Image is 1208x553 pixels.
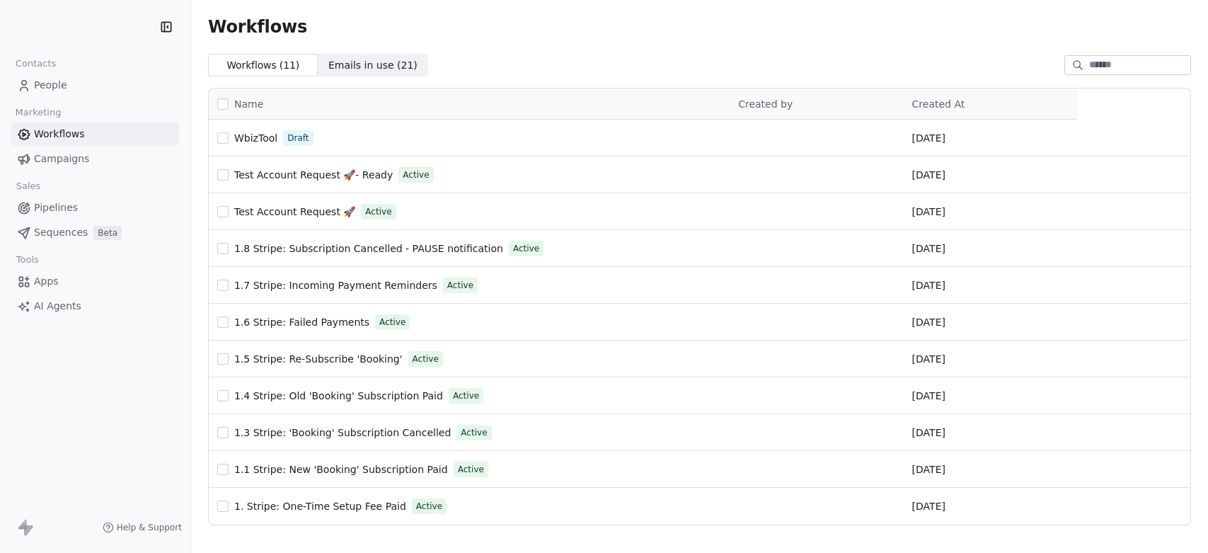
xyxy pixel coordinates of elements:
span: [DATE] [912,278,945,292]
span: People [34,78,67,93]
span: Created by [738,98,793,110]
span: 1.1 Stripe: New 'Booking' Subscription Paid [234,464,448,475]
span: Test Account Request 🚀 [234,206,355,217]
span: 1. Stripe: One-Time Setup Fee Paid [234,501,406,512]
span: Active [513,242,539,255]
span: [DATE] [912,352,945,366]
span: [DATE] [912,389,945,403]
span: Active [403,169,429,181]
a: 1.7 Stripe: Incoming Payment Reminders [234,278,437,292]
a: Workflows [11,122,179,146]
span: [DATE] [912,131,945,145]
a: 1. Stripe: One-Time Setup Fee Paid [234,499,406,513]
a: People [11,74,179,97]
a: Campaigns [11,147,179,171]
span: [DATE] [912,205,945,219]
a: 1.8 Stripe: Subscription Cancelled - PAUSE notification [234,241,503,256]
a: Test Account Request 🚀- Ready [234,168,393,182]
a: Help & Support [103,522,182,533]
span: Contacts [9,53,62,74]
span: 1.5 Stripe: Re-Subscribe 'Booking' [234,353,403,365]
span: [DATE] [912,168,945,182]
span: Created At [912,98,965,110]
span: 1.4 Stripe: Old 'Booking' Subscription Paid [234,390,443,401]
span: Active [413,353,439,365]
a: Test Account Request 🚀 [234,205,355,219]
span: Sales [10,176,47,197]
a: SequencesBeta [11,221,179,244]
span: Active [365,205,391,218]
span: Draft [287,132,309,144]
span: Workflows [34,127,85,142]
span: [DATE] [912,499,945,513]
a: 1.3 Stripe: 'Booking' Subscription Cancelled [234,426,451,440]
span: [DATE] [912,462,945,477]
a: 1.6 Stripe: Failed Payments [234,315,369,329]
span: Active [379,316,405,329]
span: Marketing [9,102,67,123]
span: Emails in use ( 21 ) [328,58,418,73]
span: Active [461,426,487,439]
span: WbizTool [234,132,277,144]
span: Active [447,279,473,292]
span: Name [234,97,263,112]
span: 1.8 Stripe: Subscription Cancelled - PAUSE notification [234,243,503,254]
a: AI Agents [11,295,179,318]
span: Active [458,463,484,476]
span: Tools [10,249,45,270]
span: [DATE] [912,241,945,256]
span: Apps [34,274,59,289]
span: Sequences [34,225,88,240]
span: 1.7 Stripe: Incoming Payment Reminders [234,280,437,291]
span: 1.6 Stripe: Failed Payments [234,317,369,328]
a: 1.1 Stripe: New 'Booking' Subscription Paid [234,462,448,477]
span: [DATE] [912,315,945,329]
span: 1.3 Stripe: 'Booking' Subscription Cancelled [234,427,451,438]
span: Test Account Request 🚀- Ready [234,169,393,181]
span: Active [416,500,442,513]
span: Campaigns [34,152,89,166]
span: Beta [93,226,122,240]
a: Pipelines [11,196,179,220]
a: Apps [11,270,179,293]
span: Workflows [208,17,307,37]
span: AI Agents [34,299,81,314]
a: 1.5 Stripe: Re-Subscribe 'Booking' [234,352,403,366]
a: 1.4 Stripe: Old 'Booking' Subscription Paid [234,389,443,403]
span: Help & Support [117,522,182,533]
span: Active [453,389,479,402]
a: WbizTool [234,131,277,145]
span: [DATE] [912,426,945,440]
span: Pipelines [34,200,78,215]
